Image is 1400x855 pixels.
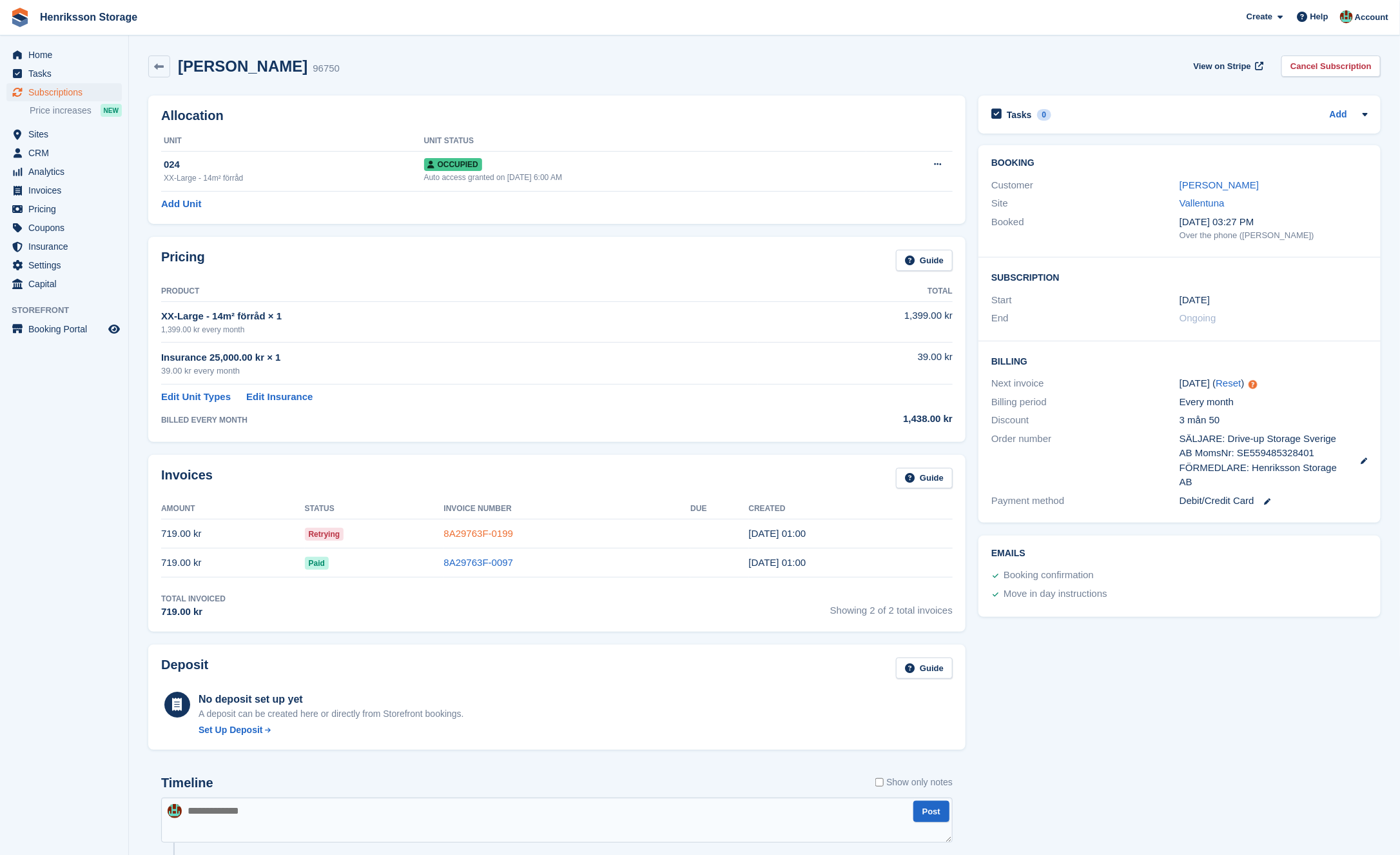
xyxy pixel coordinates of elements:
[991,196,1180,211] div: Site
[1216,377,1241,388] a: Reset
[161,108,953,123] h2: Allocation
[161,548,305,578] td: 719.00 kr
[106,321,122,337] a: Preview store
[30,103,122,117] a: Price increases NEW
[1194,60,1251,73] span: View on Stripe
[1180,432,1348,490] span: SÄLJARE: Drive-up Storage Sverige AB MomsNr: SE559485328401 FÖRMEDLARE: Henriksson Storage AB
[28,163,106,181] span: Analytics
[1310,10,1328,23] span: Help
[161,605,226,619] div: 719.00 kr
[161,197,201,212] a: Add Unit
[178,57,307,75] h2: [PERSON_NAME]
[161,309,758,324] div: XX-Large - 14m² förråd × 1
[6,46,122,64] a: menu
[1180,293,1210,308] time: 2025-07-24 23:00:00 UTC
[1247,379,1259,390] div: Tooltip anchor
[1180,229,1368,242] div: Over the phone ([PERSON_NAME])
[305,528,344,541] span: Retrying
[690,499,748,519] th: Due
[1004,568,1094,583] div: Booking confirmation
[1180,376,1368,391] div: [DATE] ( )
[6,181,122,199] a: menu
[28,83,106,101] span: Subscriptions
[199,692,464,707] div: No deposit set up yet
[424,172,866,183] div: Auto access granted on [DATE] 6:00 AM
[30,105,92,117] span: Price increases
[896,658,953,679] a: Guide
[168,804,182,818] img: Isak Martinelle
[161,131,424,152] th: Unit
[164,157,424,172] div: 024
[161,593,226,605] div: Total Invoiced
[1330,108,1347,123] a: Add
[424,158,482,171] span: Occupied
[991,270,1368,283] h2: Subscription
[991,311,1180,326] div: End
[1180,215,1368,230] div: [DATE] 03:27 PM
[1004,587,1107,602] div: Move in day instructions
[1180,197,1225,208] a: Vallentuna
[444,557,514,568] a: 8A29763F-0097
[6,275,122,293] a: menu
[875,776,953,789] label: Show only notes
[28,320,106,338] span: Booking Portal
[28,125,106,143] span: Sites
[749,499,953,519] th: Created
[161,499,305,519] th: Amount
[199,723,464,737] a: Set Up Deposit
[1180,179,1259,190] a: [PERSON_NAME]
[28,219,106,237] span: Coupons
[161,776,213,790] h2: Timeline
[1180,395,1368,410] div: Every month
[101,104,122,117] div: NEW
[161,350,758,365] div: Insurance 25,000.00 kr × 1
[1037,109,1052,121] div: 0
[758,281,953,302] th: Total
[1355,11,1388,24] span: Account
[991,158,1368,168] h2: Booking
[749,528,806,539] time: 2025-08-24 23:00:38 UTC
[991,432,1180,490] div: Order number
[991,413,1180,428] div: Discount
[161,658,208,679] h2: Deposit
[246,390,313,405] a: Edit Insurance
[10,8,30,27] img: stora-icon-8386f47178a22dfd0bd8f6a31ec36ba5ce8667c1dd55bd0f319d3a0aa187defe.svg
[161,324,758,336] div: 1,399.00 kr every month
[6,256,122,274] a: menu
[6,83,122,101] a: menu
[6,125,122,143] a: menu
[758,301,953,342] td: 1,399.00 kr
[28,181,106,199] span: Invoices
[875,776,884,789] input: Show only notes
[991,548,1368,559] h2: Emails
[913,801,949,822] button: Post
[1189,55,1267,77] a: View on Stripe
[6,163,122,181] a: menu
[6,320,122,338] a: menu
[161,414,758,426] div: BILLED EVERY MONTH
[991,215,1180,242] div: Booked
[6,65,122,83] a: menu
[6,237,122,256] a: menu
[161,468,213,489] h2: Invoices
[1340,10,1353,23] img: Isak Martinelle
[444,499,691,519] th: Invoice Number
[12,304,128,317] span: Storefront
[1180,494,1368,508] div: Debit/Credit Card
[28,256,106,274] span: Settings
[830,593,953,619] span: Showing 2 of 2 total invoices
[991,354,1368,367] h2: Billing
[35,6,142,28] a: Henriksson Storage
[199,723,263,737] div: Set Up Deposit
[161,281,758,302] th: Product
[749,557,806,568] time: 2025-07-24 23:00:23 UTC
[896,468,953,489] a: Guide
[991,178,1180,193] div: Customer
[161,365,758,377] div: 39.00 kr every month
[28,237,106,256] span: Insurance
[305,557,329,570] span: Paid
[991,376,1180,391] div: Next invoice
[1180,312,1216,323] span: Ongoing
[6,219,122,237] a: menu
[896,250,953,271] a: Guide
